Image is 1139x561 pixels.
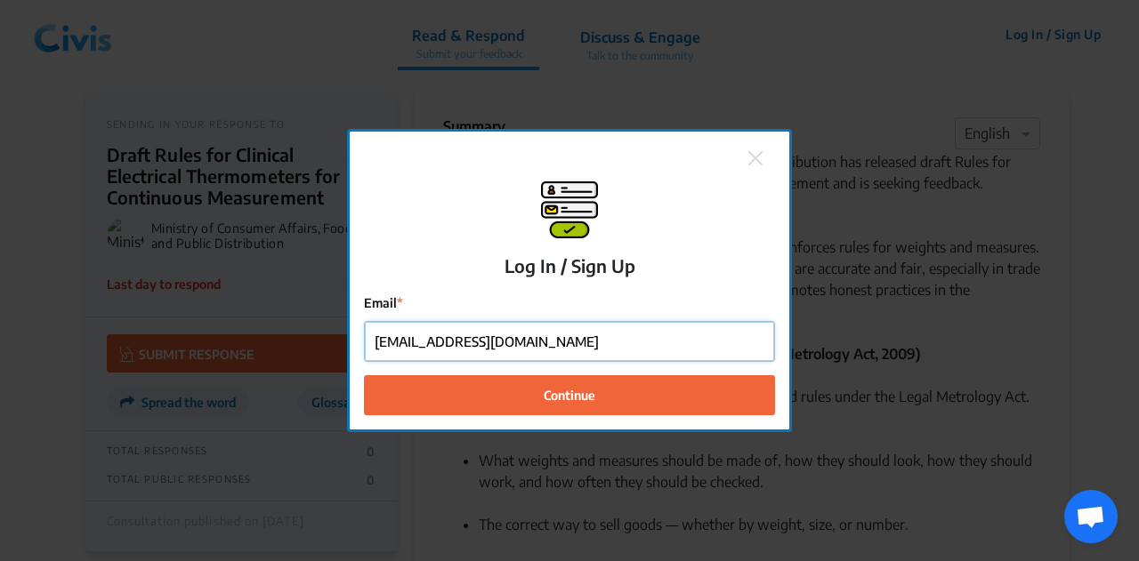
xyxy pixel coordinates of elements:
[505,252,635,279] p: Log In / Sign Up
[364,293,775,312] label: Email
[1064,490,1118,543] a: Open chat
[544,386,595,405] span: Continue
[541,181,598,238] img: signup-modal.png
[365,322,774,362] input: Email
[748,151,763,165] img: close.png
[364,375,775,415] button: Continue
